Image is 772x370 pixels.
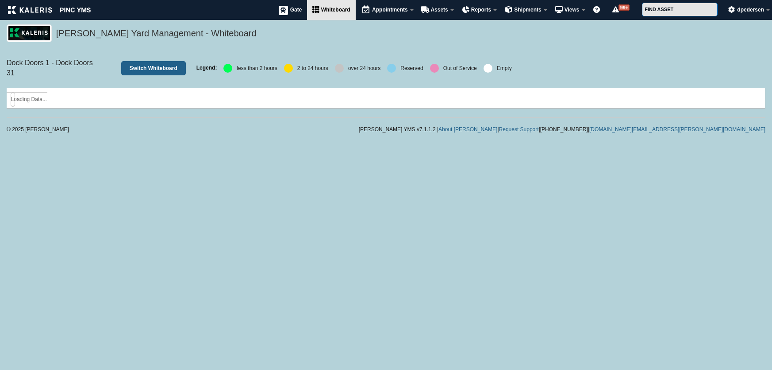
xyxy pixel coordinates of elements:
span: 99+ [618,4,630,11]
span: Appointments [372,7,408,13]
label: Legend: [196,63,217,73]
h5: [PERSON_NAME] Yard Management - Whiteboard [56,27,761,42]
span: Reports [471,7,491,13]
span: Gate [290,7,302,13]
input: FIND ASSET [642,3,718,16]
span: Views [565,7,580,13]
div: Reserved [400,66,423,71]
a: [DOMAIN_NAME][EMAIL_ADDRESS][PERSON_NAME][DOMAIN_NAME] [589,126,765,132]
div: © 2025 [PERSON_NAME] [7,127,196,132]
span: [PHONE_NUMBER] [540,126,588,132]
div: 2 to 24 hours [297,66,328,71]
span: Whiteboard [321,7,350,13]
div: less than 2 hours [237,66,277,71]
div: Out of Service [443,66,477,71]
span: Shipments [514,7,541,13]
img: logo_pnc-prd.png [7,24,52,42]
a: Switch Whiteboard [121,61,186,75]
div: [PERSON_NAME] YMS v7.1.1.2 | | | | [359,127,765,132]
div: over 24 hours [348,66,380,71]
li: Loading Data... [11,93,15,107]
div: Empty [497,66,512,71]
h6: Dock Doors 1 - Dock Doors 31 [7,58,95,78]
img: kaleris_pinc-9d9452ea2abe8761a8e09321c3823821456f7e8afc7303df8a03059e807e3f55.png [8,6,91,14]
span: dpedersen [737,7,764,13]
a: Request Support [499,126,539,132]
a: About [PERSON_NAME] [438,126,497,132]
span: Assets [430,7,448,13]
